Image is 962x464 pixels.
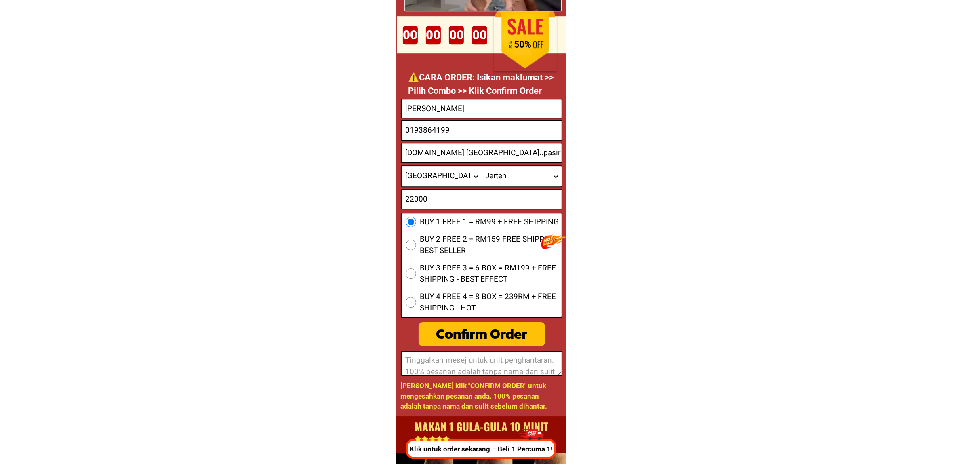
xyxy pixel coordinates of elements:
span: BUY 2 FREE 2 = RM159 FREE SHIPPING - BEST SELLER [420,234,562,257]
input: Input text_input_1 [402,190,562,209]
p: Klik untuk order sekarang – Beli 1 Percuma 1! [402,444,557,455]
input: BUY 1 FREE 1 = RM99 + FREE SHIPPING [406,217,416,227]
input: Input phone_number [402,121,562,140]
select: Select province [402,166,482,186]
select: Select district [482,166,562,186]
input: BUY 2 FREE 2 = RM159 FREE SHIPPING - BEST SELLER [406,240,416,250]
span: BUY 4 FREE 4 = 8 BOX = 239RM + FREE SHIPPING - HOT [420,291,562,314]
span: BUY 1 FREE 1 = RM99 + FREE SHIPPING [420,216,559,228]
p: ⚠️️CARA ORDER: Isikan maklumat >> Pilih Combo >> Klik Confirm Order [408,71,558,97]
input: Input address [402,143,562,162]
h1: ORDER DITO [425,12,553,47]
span: BUY 3 FREE 3 = 6 BOX = RM199 + FREE SHIPPING - BEST EFFECT [420,262,562,285]
h1: [PERSON_NAME] klik "CONFIRM ORDER" untuk mengesahkan pesanan anda. 100% pesanan adalah tanpa nama... [401,381,560,412]
div: Confirm Order [418,323,545,345]
h1: 50% [502,39,543,51]
input: BUY 4 FREE 4 = 8 BOX = 239RM + FREE SHIPPING - HOT [406,297,416,308]
input: Input full_name [402,99,562,118]
input: BUY 3 FREE 3 = 6 BOX = RM199 + FREE SHIPPING - BEST EFFECT [406,268,416,279]
h1: Makan 1 Gula-gula 10 minit sebelum hubungan seks [399,418,564,451]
